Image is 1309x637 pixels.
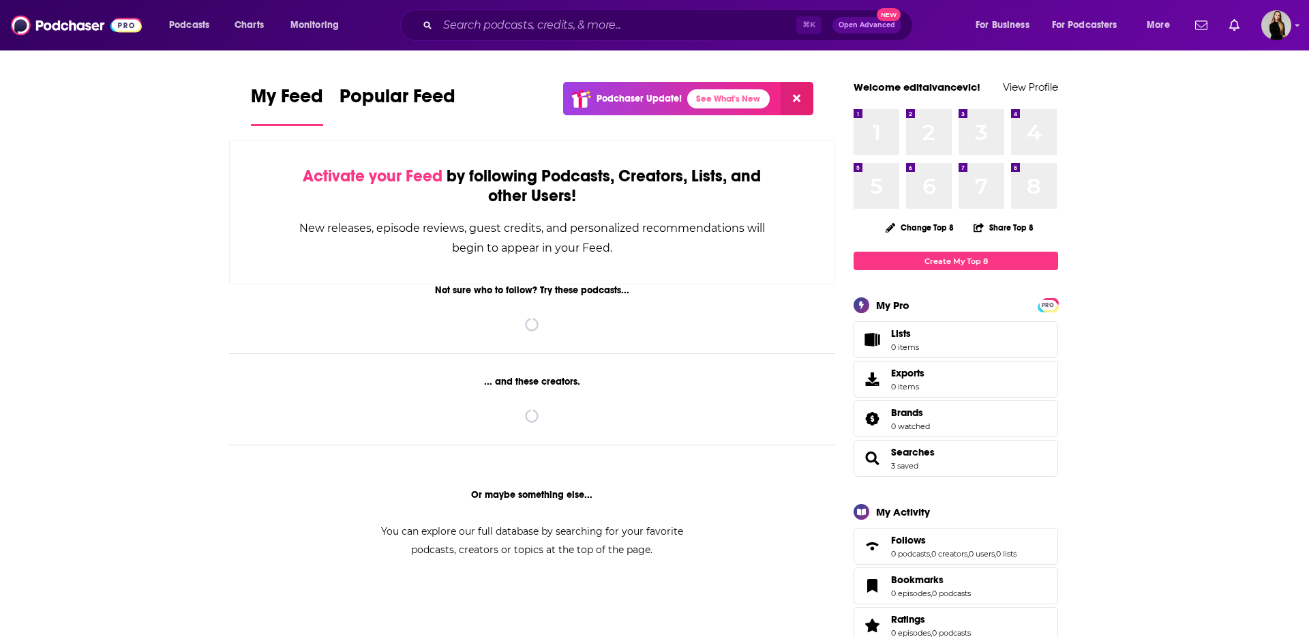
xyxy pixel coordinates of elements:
[251,85,323,126] a: My Feed
[854,400,1058,437] span: Brands
[877,8,901,21] span: New
[1040,300,1056,310] span: PRO
[364,522,699,559] div: You can explore our full database by searching for your favorite podcasts, creators or topics at ...
[891,534,926,546] span: Follows
[891,327,911,340] span: Lists
[931,549,967,559] a: 0 creators
[969,549,995,559] a: 0 users
[1261,10,1291,40] span: Logged in as editaivancevic
[1043,14,1137,36] button: open menu
[160,14,227,36] button: open menu
[1190,14,1213,37] a: Show notifications dropdown
[891,549,930,559] a: 0 podcasts
[996,549,1017,559] a: 0 lists
[854,440,1058,477] span: Searches
[891,613,971,625] a: Ratings
[597,93,682,104] p: Podchaser Update!
[1224,14,1245,37] a: Show notifications dropdown
[973,214,1034,241] button: Share Top 8
[854,321,1058,358] a: Lists
[966,14,1047,36] button: open menu
[438,14,796,36] input: Search podcasts, credits, & more...
[303,166,442,186] span: Activate your Feed
[1052,16,1117,35] span: For Podcasters
[290,16,339,35] span: Monitoring
[251,85,323,116] span: My Feed
[877,219,962,236] button: Change Top 8
[891,367,924,379] span: Exports
[796,16,822,34] span: ⌘ K
[854,567,1058,604] span: Bookmarks
[891,534,1017,546] a: Follows
[891,446,935,458] a: Searches
[858,370,886,389] span: Exports
[854,528,1058,565] span: Follows
[832,17,901,33] button: Open AdvancedNew
[891,574,944,586] span: Bookmarks
[298,166,766,206] div: by following Podcasts, Creators, Lists, and other Users!
[858,616,886,635] a: Ratings
[891,327,919,340] span: Lists
[891,382,924,391] span: 0 items
[340,85,455,116] span: Popular Feed
[1003,80,1058,93] a: View Profile
[891,342,919,352] span: 0 items
[687,89,770,108] a: See What's New
[1261,10,1291,40] button: Show profile menu
[229,489,835,501] div: Or maybe something else...
[1040,299,1056,310] a: PRO
[298,218,766,258] div: New releases, episode reviews, guest credits, and personalized recommendations will begin to appe...
[858,576,886,595] a: Bookmarks
[967,549,969,559] span: ,
[854,361,1058,398] a: Exports
[11,12,142,38] img: Podchaser - Follow, Share and Rate Podcasts
[235,16,264,35] span: Charts
[930,549,931,559] span: ,
[891,574,971,586] a: Bookmarks
[229,284,835,296] div: Not sure who to follow? Try these podcasts...
[891,589,931,598] a: 0 episodes
[858,449,886,468] a: Searches
[854,252,1058,270] a: Create My Top 8
[169,16,209,35] span: Podcasts
[1137,14,1187,36] button: open menu
[931,589,932,598] span: ,
[1261,10,1291,40] img: User Profile
[839,22,895,29] span: Open Advanced
[1147,16,1170,35] span: More
[932,589,971,598] a: 0 podcasts
[876,299,909,312] div: My Pro
[995,549,996,559] span: ,
[854,80,980,93] a: Welcome editaivancevic!
[226,14,272,36] a: Charts
[858,537,886,556] a: Follows
[976,16,1029,35] span: For Business
[891,461,918,471] a: 3 saved
[891,406,923,419] span: Brands
[891,406,930,419] a: Brands
[229,376,835,387] div: ... and these creators.
[858,330,886,349] span: Lists
[858,409,886,428] a: Brands
[340,85,455,126] a: Popular Feed
[413,10,926,41] div: Search podcasts, credits, & more...
[891,421,930,431] a: 0 watched
[281,14,357,36] button: open menu
[891,613,925,625] span: Ratings
[876,505,930,518] div: My Activity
